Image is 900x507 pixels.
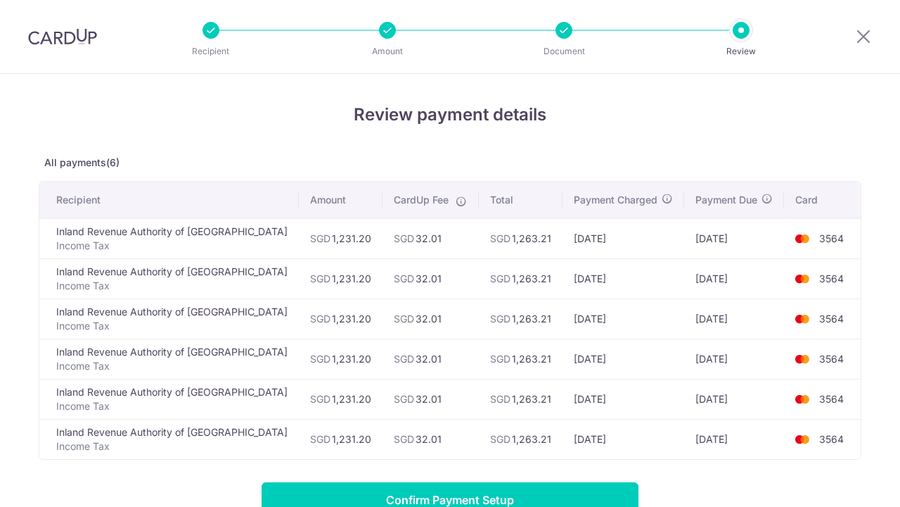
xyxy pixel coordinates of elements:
span: 3564 [819,313,844,325]
span: SGD [490,353,510,365]
span: SGD [310,232,330,244]
img: <span class="translation_missing" title="translation missing: en.account_steps.new_confirm_form.b... [788,270,816,287]
span: Payment Charged [574,193,657,207]
p: All payments(6) [39,156,861,170]
span: 3564 [819,232,844,244]
th: Recipient [39,182,299,218]
td: [DATE] [684,419,784,459]
p: Amount [335,44,439,58]
th: Amount [299,182,382,218]
span: SGD [490,273,510,284]
td: Inland Revenue Authority of [GEOGRAPHIC_DATA] [39,419,299,459]
td: [DATE] [562,218,684,258]
p: Income Tax [56,399,288,413]
td: 32.01 [382,218,478,258]
td: 1,231.20 [299,299,382,339]
td: 1,231.20 [299,218,382,258]
td: [DATE] [562,258,684,299]
span: 3564 [819,353,844,365]
td: 1,263.21 [479,258,562,299]
td: 32.01 [382,339,478,379]
td: 1,263.21 [479,339,562,379]
span: SGD [394,393,414,405]
p: Income Tax [56,439,288,453]
span: SGD [310,393,330,405]
p: Income Tax [56,279,288,293]
span: SGD [394,313,414,325]
td: [DATE] [562,339,684,379]
img: CardUp [28,28,97,45]
td: 32.01 [382,258,478,299]
p: Review [689,44,793,58]
th: Total [479,182,562,218]
span: SGD [490,433,510,445]
span: CardUp Fee [394,193,449,207]
span: SGD [394,353,414,365]
td: Inland Revenue Authority of [GEOGRAPHIC_DATA] [39,339,299,379]
td: Inland Revenue Authority of [GEOGRAPHIC_DATA] [39,299,299,339]
td: 1,263.21 [479,379,562,419]
span: SGD [490,393,510,405]
td: [DATE] [684,218,784,258]
span: SGD [394,273,414,284]
img: <span class="translation_missing" title="translation missing: en.account_steps.new_confirm_form.b... [788,431,816,448]
td: 1,231.20 [299,339,382,379]
span: SGD [310,273,330,284]
td: Inland Revenue Authority of [GEOGRAPHIC_DATA] [39,379,299,419]
img: <span class="translation_missing" title="translation missing: en.account_steps.new_confirm_form.b... [788,230,816,247]
td: [DATE] [684,339,784,379]
span: SGD [310,313,330,325]
td: [DATE] [562,299,684,339]
span: SGD [310,353,330,365]
span: SGD [490,232,510,244]
span: 3564 [819,393,844,405]
td: Inland Revenue Authority of [GEOGRAPHIC_DATA] [39,258,299,299]
img: <span class="translation_missing" title="translation missing: en.account_steps.new_confirm_form.b... [788,311,816,327]
td: 1,263.21 [479,218,562,258]
td: 1,231.20 [299,419,382,459]
p: Income Tax [56,359,288,373]
span: 3564 [819,273,844,284]
td: [DATE] [684,299,784,339]
td: Inland Revenue Authority of [GEOGRAPHIC_DATA] [39,218,299,258]
img: <span class="translation_missing" title="translation missing: en.account_steps.new_confirm_form.b... [788,351,816,368]
th: Card [784,182,861,218]
td: 32.01 [382,299,478,339]
span: SGD [490,313,510,325]
td: [DATE] [684,379,784,419]
td: [DATE] [562,379,684,419]
span: SGD [394,232,414,244]
td: 32.01 [382,379,478,419]
p: Document [512,44,616,58]
img: <span class="translation_missing" title="translation missing: en.account_steps.new_confirm_form.b... [788,391,816,408]
p: Recipient [159,44,263,58]
td: [DATE] [684,258,784,299]
span: SGD [310,433,330,445]
span: Payment Due [695,193,757,207]
p: Income Tax [56,319,288,333]
td: 1,263.21 [479,419,562,459]
td: 32.01 [382,419,478,459]
td: 1,263.21 [479,299,562,339]
span: 3564 [819,433,844,445]
span: SGD [394,433,414,445]
td: [DATE] [562,419,684,459]
p: Income Tax [56,239,288,253]
h4: Review payment details [39,102,861,127]
td: 1,231.20 [299,379,382,419]
td: 1,231.20 [299,258,382,299]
